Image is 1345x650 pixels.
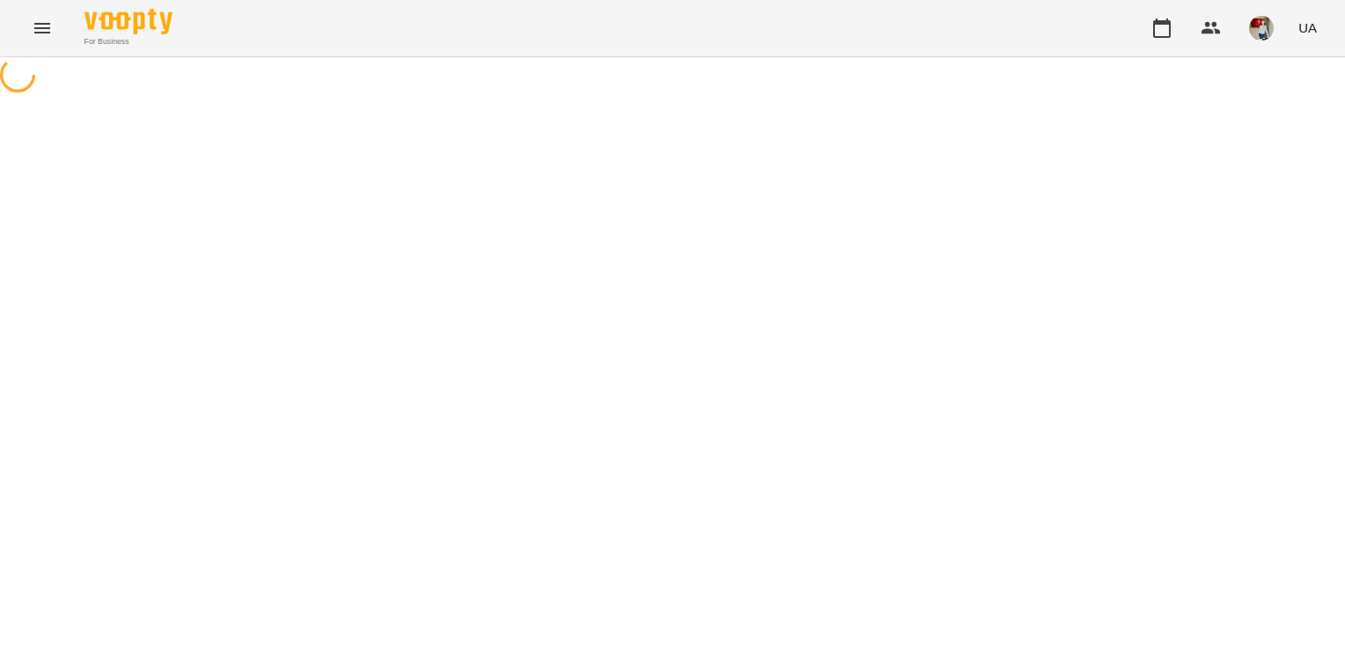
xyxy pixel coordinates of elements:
[85,36,173,48] span: For Business
[1298,18,1317,37] span: UA
[85,9,173,34] img: Voopty Logo
[1291,11,1324,44] button: UA
[21,7,63,49] button: Menu
[1249,16,1274,41] img: a6cec123cd445ce36d16d5db436218f2.jpeg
